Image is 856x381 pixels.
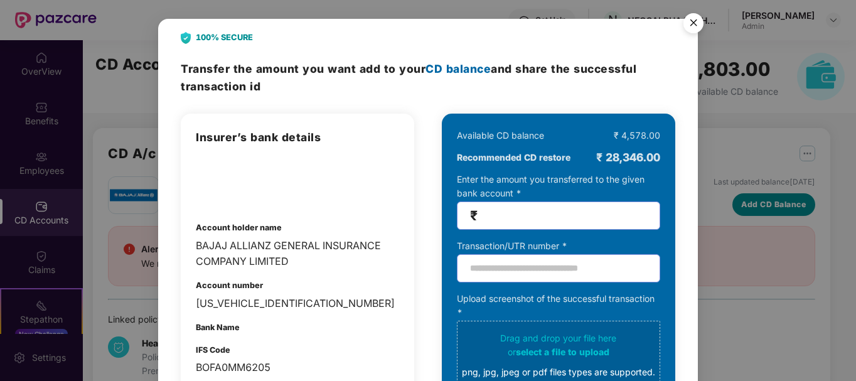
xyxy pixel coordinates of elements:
[196,238,399,269] div: BAJAJ ALLIANZ GENERAL INSURANCE COMPANY LIMITED
[196,345,230,355] b: IFS Code
[196,159,261,203] img: login
[516,346,609,357] span: select a file to upload
[457,129,544,142] div: Available CD balance
[196,323,240,332] b: Bank Name
[614,129,660,142] div: ₹ 4,578.00
[196,281,263,290] b: Account number
[462,345,655,359] div: or
[181,60,675,95] h3: Transfer the amount and share the successful transaction id
[596,149,660,166] div: ₹ 28,346.00
[470,208,478,223] span: ₹
[196,296,399,311] div: [US_VEHICLE_IDENTIFICATION_NUMBER]
[676,7,710,41] button: Close
[462,365,655,379] div: png, jpg, jpeg or pdf files types are supported.
[196,360,399,375] div: BOFA0MM6205
[457,173,660,230] div: Enter the amount you transferred to the given bank account *
[196,31,253,44] b: 100% SECURE
[425,62,491,75] span: CD balance
[457,151,570,164] b: Recommended CD restore
[196,129,399,146] h3: Insurer’s bank details
[196,223,282,232] b: Account holder name
[457,239,660,253] div: Transaction/UTR number *
[181,32,191,44] img: svg+xml;base64,PHN2ZyB4bWxucz0iaHR0cDovL3d3dy53My5vcmcvMjAwMC9zdmciIHdpZHRoPSIyNCIgaGVpZ2h0PSIyOC...
[676,8,711,43] img: svg+xml;base64,PHN2ZyB4bWxucz0iaHR0cDovL3d3dy53My5vcmcvMjAwMC9zdmciIHdpZHRoPSI1NiIgaGVpZ2h0PSI1Ni...
[302,62,491,75] span: you want add to your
